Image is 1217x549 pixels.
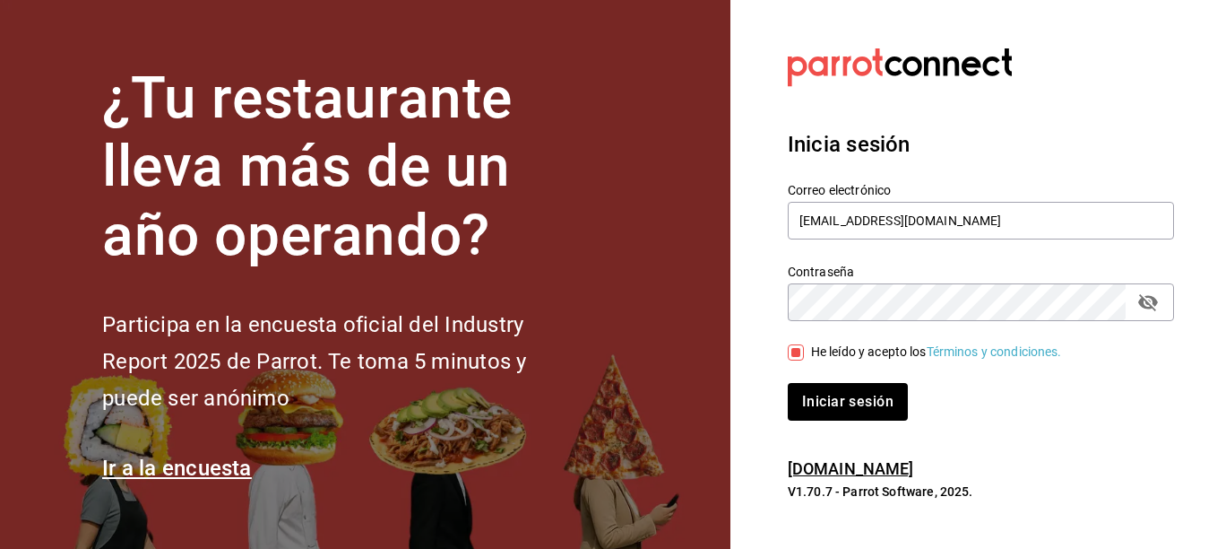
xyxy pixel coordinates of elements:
[788,128,1174,161] h3: Inicia sesión
[927,344,1062,359] a: Términos y condiciones.
[811,343,1062,362] div: He leído y acepto los
[788,483,1174,501] p: V1.70.7 - Parrot Software, 2025.
[102,307,586,416] h2: Participa en la encuesta oficial del Industry Report 2025 de Parrot. Te toma 5 minutos y puede se...
[1133,287,1163,318] button: passwordField
[102,65,586,271] h1: ¿Tu restaurante lleva más de un año operando?
[788,383,908,421] button: Iniciar sesión
[788,459,914,478] a: [DOMAIN_NAME]
[788,202,1174,240] input: Ingresa tu correo electrónico
[102,456,252,481] a: Ir a la encuesta
[788,183,1174,196] label: Correo electrónico
[788,265,1174,277] label: Contraseña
